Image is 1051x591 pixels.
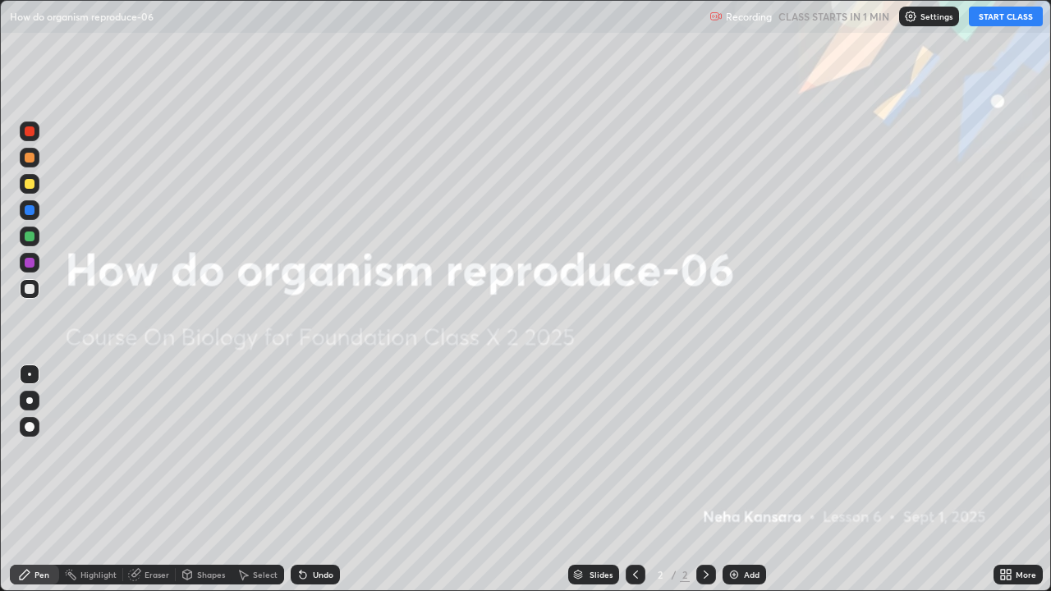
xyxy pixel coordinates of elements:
div: 2 [680,567,690,582]
button: START CLASS [969,7,1043,26]
img: class-settings-icons [904,10,917,23]
div: Select [253,570,278,579]
div: Pen [34,570,49,579]
div: Add [744,570,760,579]
div: Highlight [80,570,117,579]
div: Slides [590,570,613,579]
div: Undo [313,570,333,579]
img: recording.375f2c34.svg [709,10,723,23]
div: More [1016,570,1036,579]
img: add-slide-button [727,568,741,581]
p: Settings [920,12,952,21]
h5: CLASS STARTS IN 1 MIN [778,9,889,24]
p: How do organism reproduce-06 [10,10,154,23]
div: Eraser [145,570,169,579]
p: Recording [726,11,772,23]
div: 2 [652,570,668,580]
div: Shapes [197,570,225,579]
div: / [672,570,677,580]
